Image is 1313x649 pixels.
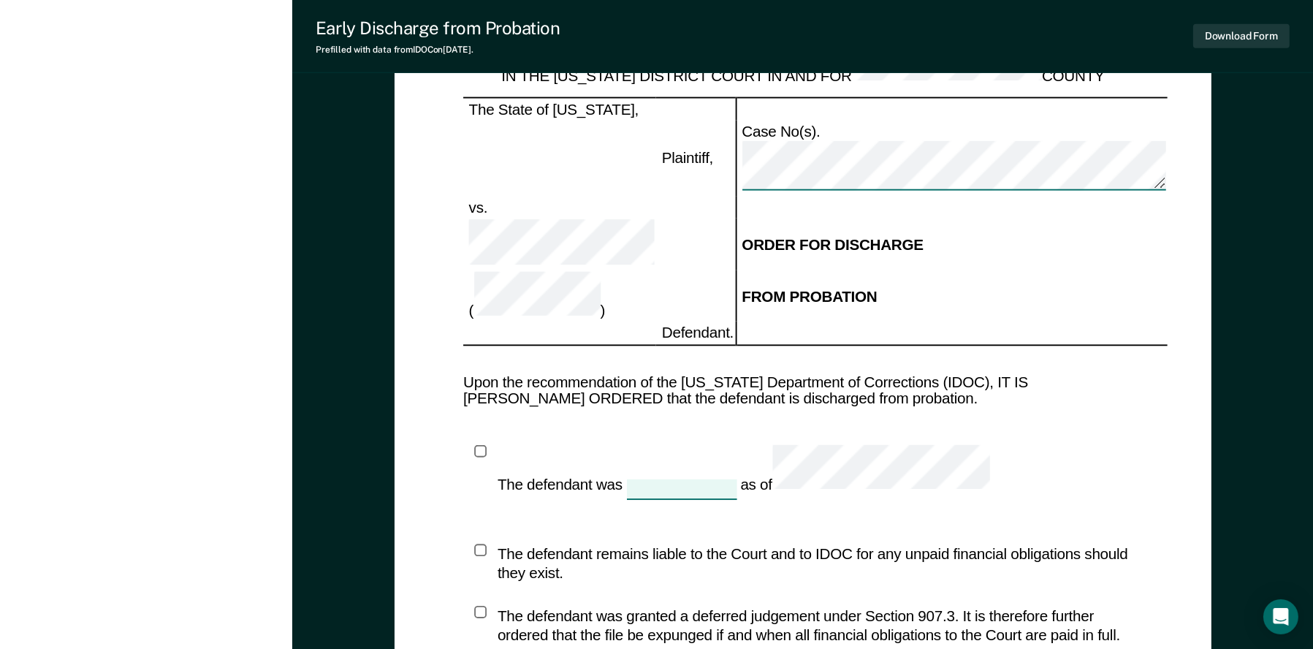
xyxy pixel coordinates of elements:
[316,45,560,55] div: Prefilled with data from IDOC on [DATE] .
[656,120,736,196] td: Plaintiff,
[1263,599,1298,634] div: Open Intercom Messenger
[736,270,1168,322] td: FROM PROBATION
[498,605,1143,645] div: The defendant was granted a deferred judgement under Section 907.3. It is therefore further order...
[463,373,1143,406] div: Upon the recommendation of the [US_STATE] Department of Corrections (IDOC), IT IS [PERSON_NAME] O...
[736,219,1168,270] td: ORDER FOR DISCHARGE
[1193,24,1290,48] button: Download Form
[656,322,736,345] td: Defendant.
[316,18,560,39] div: Early Discharge from Probation
[463,97,656,121] td: The State of [US_STATE],
[736,120,1168,196] td: Case No(s).
[463,270,656,322] td: ( )
[463,37,1143,86] div: IN THE [US_STATE] DISTRICT COURT IN AND FOR COUNTY
[498,544,1143,583] div: The defendant remains liable to the Court and to IDOC for any unpaid financial obligations should...
[498,445,989,501] div: The defendant was as of
[463,196,656,219] td: vs.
